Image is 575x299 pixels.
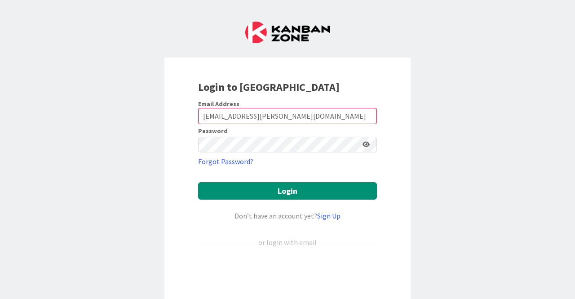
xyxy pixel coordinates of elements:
div: or login with email [256,237,319,248]
button: Login [198,182,377,200]
iframe: Sign in with Google Button [194,263,381,282]
b: Login to [GEOGRAPHIC_DATA] [198,80,340,94]
a: Forgot Password? [198,156,253,167]
label: Email Address [198,100,239,108]
label: Password [198,128,228,134]
div: Don’t have an account yet? [198,210,377,221]
img: Kanban Zone [245,22,330,43]
a: Sign Up [317,211,341,220]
